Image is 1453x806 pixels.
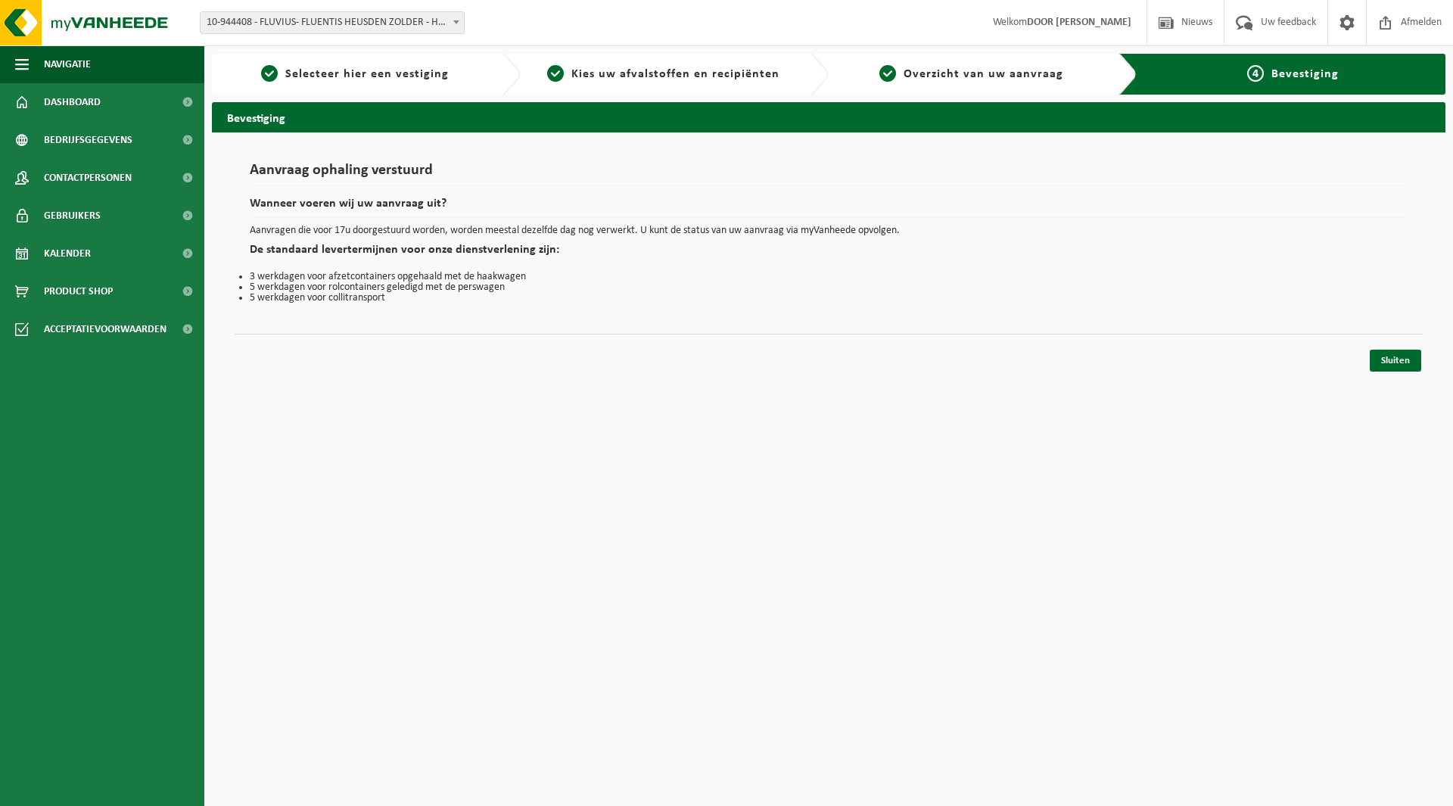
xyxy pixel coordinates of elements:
[1027,17,1131,28] strong: DOOR [PERSON_NAME]
[250,244,1408,264] h2: De standaard levertermijnen voor onze dienstverlening zijn:
[904,68,1063,80] span: Overzicht van uw aanvraag
[571,68,779,80] span: Kies uw afvalstoffen en recipiënten
[261,65,278,82] span: 1
[250,272,1408,282] li: 3 werkdagen voor afzetcontainers opgehaald met de haakwagen
[250,293,1408,303] li: 5 werkdagen voor collitransport
[250,282,1408,293] li: 5 werkdagen voor rolcontainers geledigd met de perswagen
[836,65,1107,83] a: 3Overzicht van uw aanvraag
[44,83,101,121] span: Dashboard
[44,235,91,272] span: Kalender
[250,163,1408,186] h1: Aanvraag ophaling verstuurd
[528,65,799,83] a: 2Kies uw afvalstoffen en recipiënten
[250,226,1408,236] p: Aanvragen die voor 17u doorgestuurd worden, worden meestal dezelfde dag nog verwerkt. U kunt de s...
[285,68,449,80] span: Selecteer hier een vestiging
[44,121,132,159] span: Bedrijfsgegevens
[44,272,113,310] span: Product Shop
[879,65,896,82] span: 3
[212,102,1445,132] h2: Bevestiging
[200,11,465,34] span: 10-944408 - FLUVIUS- FLUENTIS HEUSDEN ZOLDER - HEUSDEN-ZOLDER
[201,12,464,33] span: 10-944408 - FLUVIUS- FLUENTIS HEUSDEN ZOLDER - HEUSDEN-ZOLDER
[1370,350,1421,372] a: Sluiten
[547,65,564,82] span: 2
[1271,68,1339,80] span: Bevestiging
[44,197,101,235] span: Gebruikers
[1247,65,1264,82] span: 4
[44,310,166,348] span: Acceptatievoorwaarden
[44,159,132,197] span: Contactpersonen
[219,65,490,83] a: 1Selecteer hier een vestiging
[250,198,1408,218] h2: Wanneer voeren wij uw aanvraag uit?
[44,45,91,83] span: Navigatie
